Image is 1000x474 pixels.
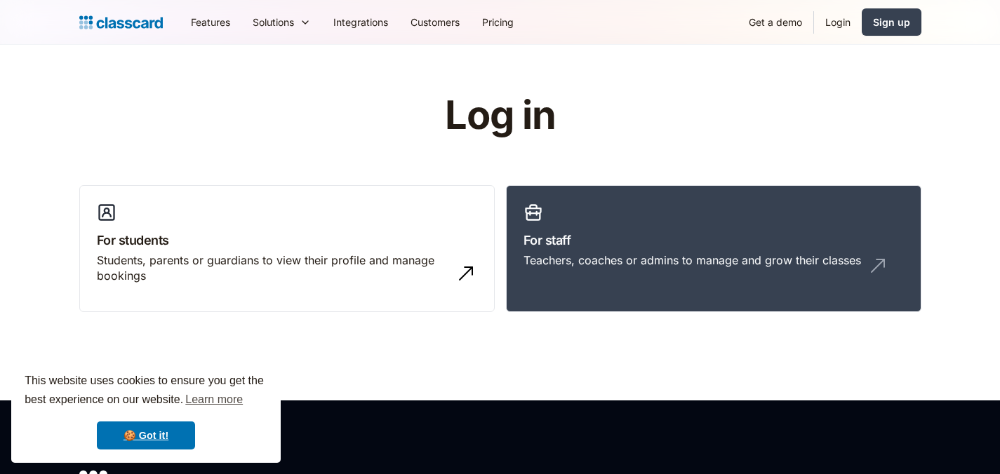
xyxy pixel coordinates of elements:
[738,6,813,38] a: Get a demo
[873,15,910,29] div: Sign up
[180,6,241,38] a: Features
[183,389,245,410] a: learn more about cookies
[97,421,195,449] a: dismiss cookie message
[241,6,322,38] div: Solutions
[399,6,471,38] a: Customers
[506,185,921,313] a: For staffTeachers, coaches or admins to manage and grow their classes
[471,6,525,38] a: Pricing
[524,252,861,268] div: Teachers, coaches or admins to manage and grow their classes
[11,359,281,463] div: cookieconsent
[322,6,399,38] a: Integrations
[79,13,163,32] a: Logo
[277,94,723,137] h1: Log in
[97,231,477,250] h3: For students
[253,15,294,29] div: Solutions
[814,6,862,38] a: Login
[862,8,921,36] a: Sign up
[79,185,495,313] a: For studentsStudents, parents or guardians to view their profile and manage bookings
[25,372,267,410] span: This website uses cookies to ensure you get the best experience on our website.
[524,231,904,250] h3: For staff
[97,252,449,284] div: Students, parents or guardians to view their profile and manage bookings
